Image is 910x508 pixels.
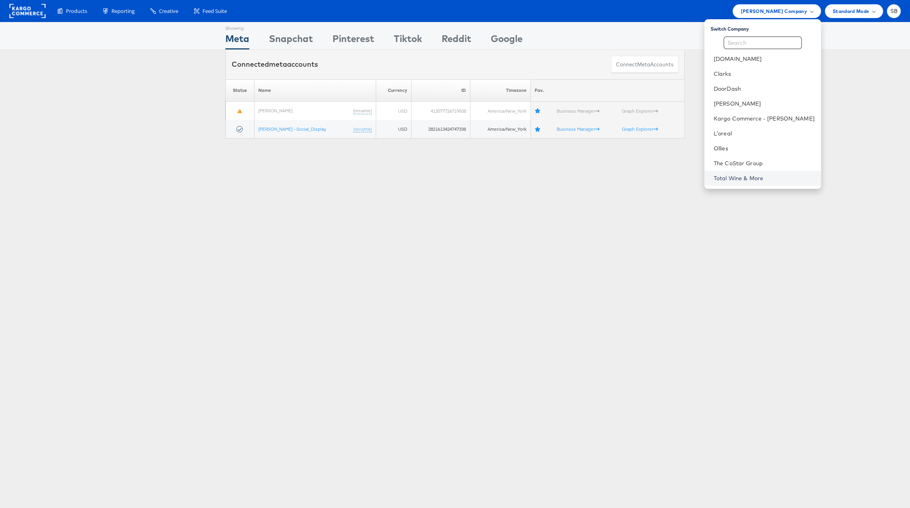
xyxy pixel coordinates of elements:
div: Pinterest [333,32,374,49]
th: ID [411,79,470,102]
a: Graph Explorer [621,108,658,114]
td: 2821613424747338 [411,120,470,139]
th: Currency [376,79,411,102]
a: (rename) [353,126,372,133]
a: L'oreal [714,130,815,137]
a: The CoStar Group [714,159,815,167]
span: SB [890,9,897,14]
td: America/New_York [470,120,531,139]
div: Meta [225,32,249,49]
input: Search [724,37,802,49]
button: ConnectmetaAccounts [611,56,678,73]
span: meta [637,61,650,68]
span: Creative [159,7,178,15]
a: Total Wine & More [714,174,815,182]
a: Ollies [714,144,815,152]
td: USD [376,120,411,139]
th: Timezone [470,79,531,102]
a: Business Manager [557,108,599,114]
span: Reporting [111,7,135,15]
a: [PERSON_NAME] - Social_Display [258,126,326,132]
td: 412077726719508 [411,102,470,120]
td: America/New_York [470,102,531,120]
a: Graph Explorer [621,126,658,132]
div: Switch Company [711,22,821,32]
a: [PERSON_NAME] [714,100,815,108]
div: Google [491,32,523,49]
a: [PERSON_NAME] [258,108,292,113]
span: Products [66,7,87,15]
div: Tiktok [394,32,422,49]
a: Business Manager [557,126,599,132]
a: [DOMAIN_NAME] [714,55,815,63]
a: (rename) [353,108,372,114]
th: Name [254,79,376,102]
div: Snapchat [269,32,313,49]
div: Reddit [442,32,471,49]
td: USD [376,102,411,120]
span: Feed Suite [203,7,227,15]
span: Standard Mode [833,7,869,15]
div: Showing [225,22,249,32]
a: DoorDash [714,85,815,93]
a: Kargo Commerce - [PERSON_NAME] [714,115,815,122]
span: [PERSON_NAME] Company [740,7,807,15]
th: Status [226,79,254,102]
a: Clarks [714,70,815,78]
div: Connected accounts [232,59,318,69]
span: meta [269,60,287,69]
